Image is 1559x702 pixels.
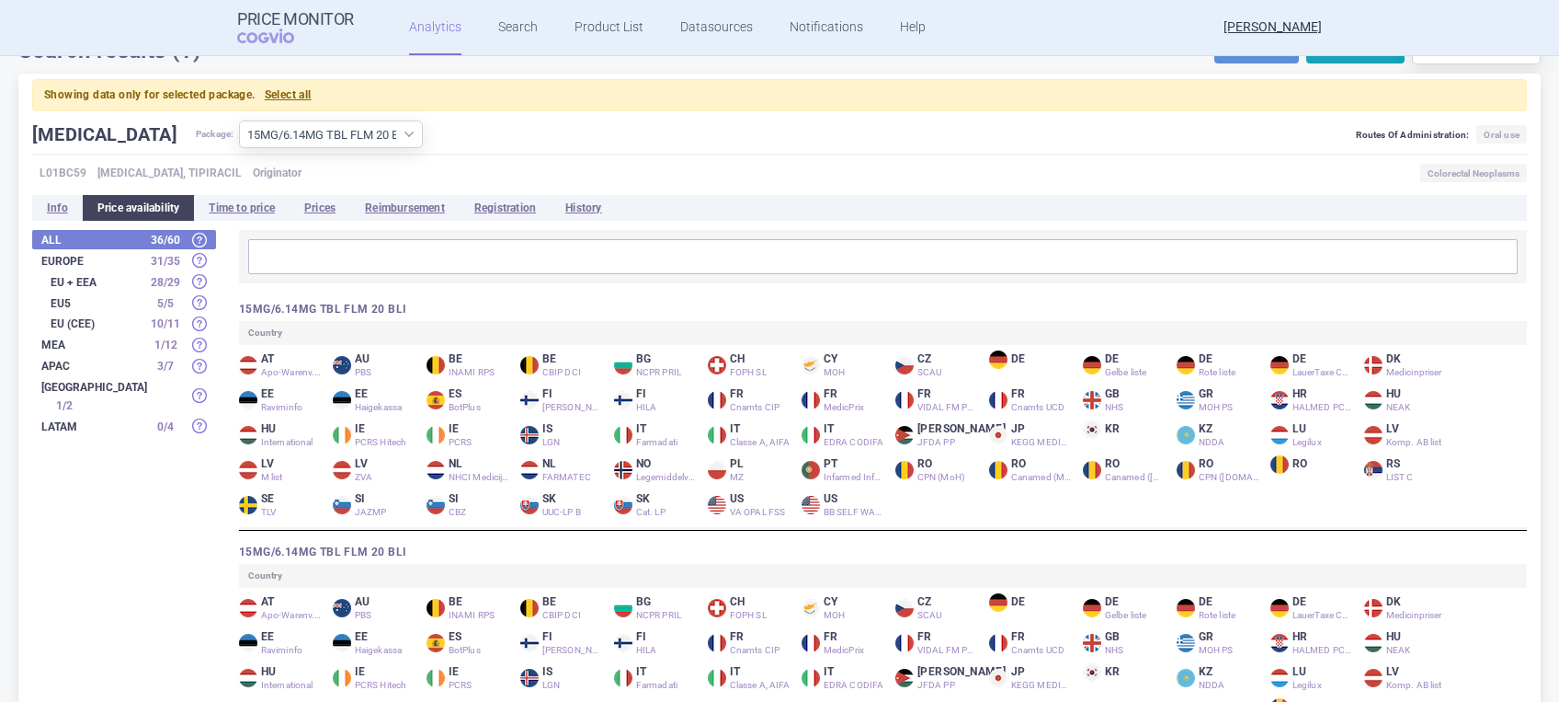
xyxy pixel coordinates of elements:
img: Kazakhstan [1177,426,1195,444]
div: BB SELF WACAWP UNIT [824,507,884,518]
img: Netherlands [427,461,445,479]
div: MZ [730,472,791,483]
div: AT [239,352,322,378]
div: NL [427,457,509,483]
span: COGVIO [237,29,320,43]
img: Slovenia [427,496,445,514]
img: Cyprus [802,356,820,374]
div: EDRA CODIFA [824,437,884,448]
img: Romania [1177,461,1195,479]
div: EE [239,387,322,413]
img: United Kingdom [1083,634,1101,652]
div: FI [520,630,603,656]
img: United States [802,496,820,514]
div: FARMATEC [542,472,603,483]
div: SCAU [917,610,978,621]
div: INAMI RPS [449,367,509,378]
img: Ireland [333,669,351,687]
div: 0 / 4 [142,418,188,436]
div: IS [520,422,603,448]
div: CY [802,352,884,378]
div: Europe 31/35 [32,251,216,270]
div: NCPR PRIL [636,610,697,621]
div: DE [1083,595,1166,621]
div: PCRS Hitech [355,437,415,448]
h1: [MEDICAL_DATA] [32,121,196,148]
div: FR [708,630,791,656]
div: Komp. AB list [1386,437,1447,448]
img: Bulgaria [614,356,632,374]
div: IT [802,422,884,448]
div: GB [1083,630,1166,656]
div: GR [1177,630,1259,656]
img: Finland [520,391,539,409]
div: Medicinpriser [1386,367,1447,378]
img: Estonia [239,391,257,409]
div: GB [1083,387,1166,413]
div: DK [1364,352,1447,378]
div: CBIP DCI [542,610,603,621]
div: Country [239,321,1527,345]
div: MOH PS [1199,402,1259,413]
h3: 15MG/6.14MG TBL FLM 20 BLI [239,545,1527,560]
div: LV [333,457,415,483]
div: Rote liste [1199,367,1259,378]
div: Legilux [1292,437,1353,448]
div: JAZMP [355,507,415,518]
div: DE [1270,595,1353,621]
div: EE [333,630,415,656]
img: Luxembourg [1270,669,1289,687]
div: LV [1364,422,1447,448]
strong: EU (CEE) [51,318,142,329]
img: Germany [989,351,1007,369]
div: Classe A, AIFA [730,437,791,448]
div: RO [989,457,1072,483]
div: BE [520,595,603,621]
img: Ireland [333,426,351,444]
div: INAMI RPS [449,610,509,621]
strong: Price Monitor [237,10,354,29]
img: Italy [802,426,820,444]
img: Slovakia [520,496,539,514]
div: All36/60 [32,230,216,249]
span: Oral use [1476,125,1527,144]
div: SCAU [917,367,978,378]
strong: LATAM [41,421,142,432]
img: Ireland [427,426,445,444]
strong: [GEOGRAPHIC_DATA] [41,382,147,393]
div: KR [1083,422,1166,437]
div: FI [520,387,603,413]
div: MEA 1/12 [32,335,216,354]
img: Estonia [333,634,351,652]
img: Italy [614,669,632,687]
img: Italy [708,426,726,444]
div: Rote liste [1199,610,1259,621]
img: Austria [239,356,257,374]
div: 1 / 12 [142,336,188,354]
strong: APAC [41,361,142,372]
img: Netherlands [520,461,539,479]
div: DE [1083,352,1166,378]
img: United States [708,496,726,514]
div: SI [427,492,509,518]
img: Japan [989,426,1007,444]
div: SI [333,492,415,518]
div: LauerTaxe CGM [1292,610,1353,621]
img: Iceland [520,669,539,687]
img: Germany [1177,356,1195,374]
div: Canamed (MoH - Canamed Annex 1) [1011,472,1072,483]
div: 10 / 11 [142,315,188,333]
img: Norway [614,461,632,479]
div: PBS [355,367,415,378]
div: CBIP DCI [542,367,603,378]
div: [PERSON_NAME] [895,422,978,448]
img: Belgium [520,599,539,617]
img: Croatia [1270,391,1289,409]
img: Australia [333,356,351,374]
div: Medicinpriser [1386,610,1447,621]
div: 5 / 5 [142,294,188,313]
div: NCPR PRIL [636,367,697,378]
div: BotPlus [449,402,509,413]
div: IE [427,422,509,448]
div: LV [239,457,322,483]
